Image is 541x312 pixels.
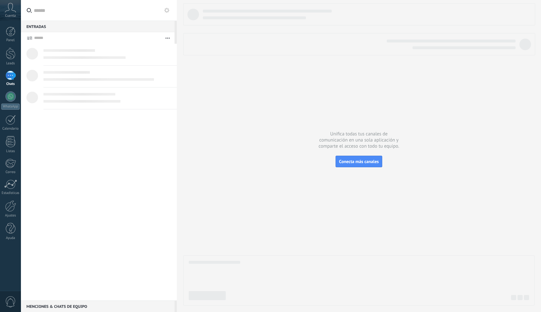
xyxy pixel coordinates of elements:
[21,300,175,312] div: Menciones & Chats de equipo
[1,61,20,66] div: Leads
[1,127,20,131] div: Calendario
[1,149,20,153] div: Listas
[336,156,382,167] button: Conecta más canales
[21,21,175,32] div: Entradas
[1,170,20,174] div: Correo
[1,236,20,240] div: Ayuda
[1,38,20,42] div: Panel
[1,82,20,86] div: Chats
[1,191,20,195] div: Estadísticas
[339,159,379,164] span: Conecta más canales
[1,104,20,110] div: WhatsApp
[1,214,20,218] div: Ajustes
[5,14,16,18] span: Cuenta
